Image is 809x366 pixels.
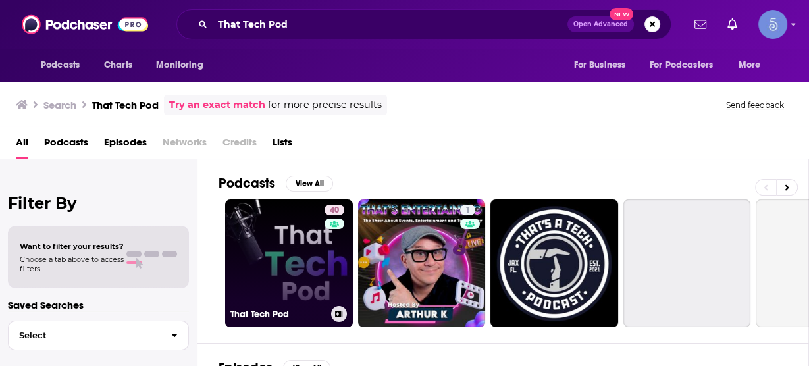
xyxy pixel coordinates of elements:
a: Episodes [104,132,147,159]
button: open menu [729,53,777,78]
button: open menu [32,53,97,78]
a: Try an exact match [169,97,265,113]
span: Choose a tab above to access filters. [20,255,124,273]
button: Send feedback [722,99,788,111]
button: Show profile menu [758,10,787,39]
span: Networks [163,132,207,159]
h2: Podcasts [219,175,275,192]
span: New [610,8,633,20]
h2: Filter By [8,194,189,213]
a: 1 [460,205,475,215]
button: View All [286,176,333,192]
span: For Podcasters [650,56,713,74]
button: open menu [564,53,642,78]
button: Open AdvancedNew [567,16,634,32]
span: Monitoring [156,56,203,74]
a: Charts [95,53,140,78]
span: 40 [330,204,339,217]
a: All [16,132,28,159]
span: Logged in as Spiral5-G1 [758,10,787,39]
a: 40That Tech Pod [225,199,353,327]
button: Select [8,321,189,350]
h3: That Tech Pod [230,309,326,320]
span: For Business [573,56,625,74]
span: Open Advanced [573,21,628,28]
a: 40 [325,205,344,215]
span: Podcasts [41,56,80,74]
button: open menu [641,53,732,78]
h3: Search [43,99,76,111]
span: Credits [222,132,257,159]
button: open menu [147,53,220,78]
input: Search podcasts, credits, & more... [213,14,567,35]
a: PodcastsView All [219,175,333,192]
span: More [739,56,761,74]
span: Select [9,331,161,340]
p: Saved Searches [8,299,189,311]
a: 1 [358,199,486,327]
a: Lists [273,132,292,159]
img: Podchaser - Follow, Share and Rate Podcasts [22,12,148,37]
a: Show notifications dropdown [722,13,743,36]
span: Want to filter your results? [20,242,124,251]
a: Show notifications dropdown [689,13,712,36]
img: User Profile [758,10,787,39]
span: for more precise results [268,97,382,113]
div: Search podcasts, credits, & more... [176,9,671,39]
a: Podcasts [44,132,88,159]
span: Charts [104,56,132,74]
h3: That Tech Pod [92,99,159,111]
span: 1 [465,204,470,217]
